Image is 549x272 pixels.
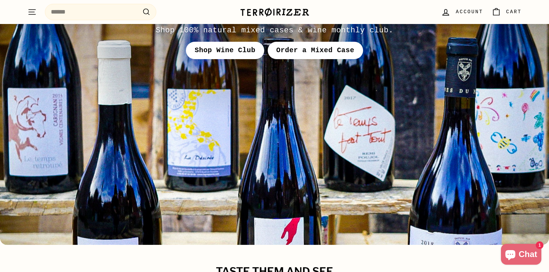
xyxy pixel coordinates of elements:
[186,42,264,59] a: Shop Wine Club
[487,2,526,22] a: Cart
[456,8,483,16] span: Account
[437,2,487,22] a: Account
[268,42,363,59] a: Order a Mixed Case
[499,244,543,266] inbox-online-store-chat: Shopify online store chat
[38,24,510,37] div: Shop 100% natural mixed cases & wine monthly club.
[506,8,522,16] span: Cart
